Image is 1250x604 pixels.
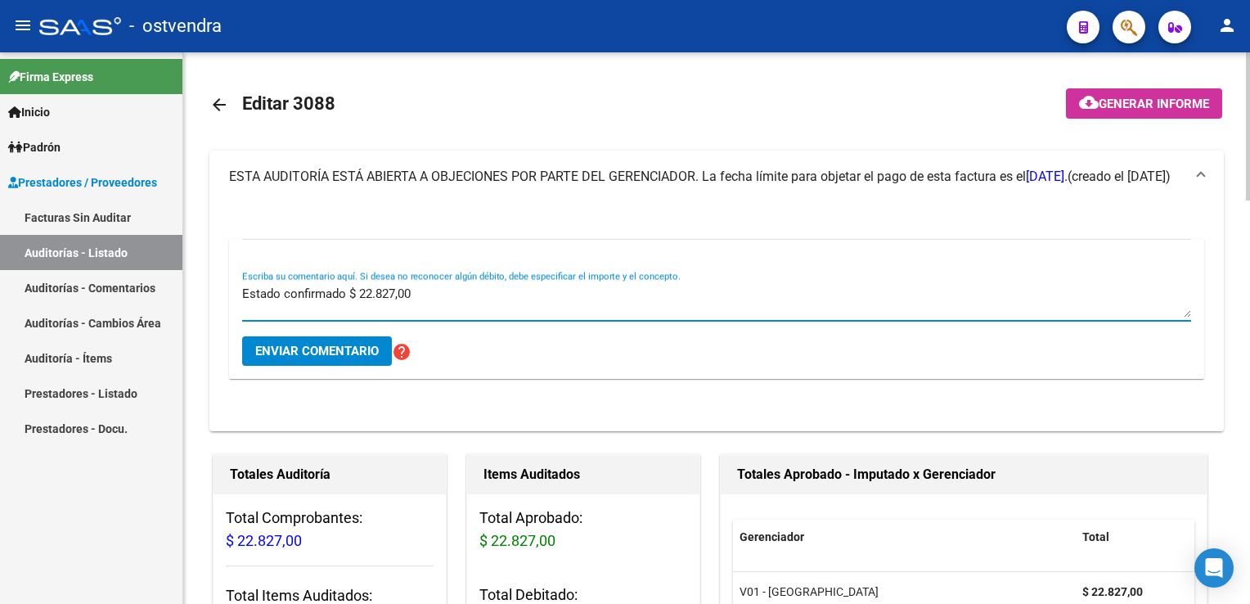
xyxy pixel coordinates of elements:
mat-icon: cloud_download [1079,92,1099,112]
div: ESTA AUDITORÍA ESTÁ ABIERTA A OBJECIONES POR PARTE DEL GERENCIADOR. La fecha límite para objetar ... [209,203,1224,431]
span: [DATE]. [1026,169,1068,184]
mat-icon: menu [13,16,33,35]
button: Enviar comentario [242,336,392,366]
div: Open Intercom Messenger [1194,548,1234,588]
h1: Items Auditados [483,462,683,488]
span: (creado el [DATE]) [1068,168,1171,186]
span: Firma Express [8,68,93,86]
mat-icon: person [1217,16,1237,35]
span: Enviar comentario [255,344,379,358]
span: Inicio [8,103,50,121]
datatable-header-cell: Gerenciador [733,520,1076,555]
span: Prestadores / Proveedores [8,174,157,192]
button: Generar informe [1066,88,1222,119]
span: ESTA AUDITORÍA ESTÁ ABIERTA A OBJECIONES POR PARTE DEL GERENCIADOR. La fecha límite para objetar ... [229,169,1068,184]
span: Editar 3088 [242,93,335,114]
span: Generar informe [1099,97,1209,111]
mat-icon: arrow_back [209,95,229,115]
span: $ 22.827,00 [479,532,555,549]
span: Gerenciador [740,530,804,543]
h3: Total Aprobado: [479,507,687,552]
span: Total [1082,530,1109,543]
strong: $ 22.827,00 [1082,585,1143,598]
mat-expansion-panel-header: ESTA AUDITORÍA ESTÁ ABIERTA A OBJECIONES POR PARTE DEL GERENCIADOR. La fecha límite para objetar ... [209,151,1224,203]
mat-icon: help [392,342,411,362]
span: $ 22.827,00 [226,532,302,549]
h3: Total Comprobantes: [226,507,434,552]
span: Padrón [8,138,61,156]
h1: Totales Aprobado - Imputado x Gerenciador [737,462,1190,488]
span: V01 - [GEOGRAPHIC_DATA] [740,585,879,598]
span: - ostvendra [129,8,222,44]
datatable-header-cell: Total [1076,520,1182,555]
h1: Totales Auditoría [230,462,429,488]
